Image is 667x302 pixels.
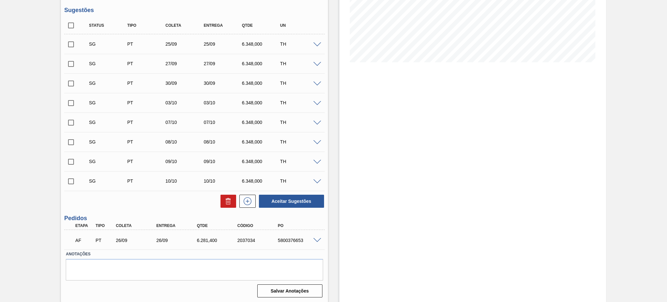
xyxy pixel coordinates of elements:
div: Pedido de Transferência [126,100,169,105]
div: Aguardando Faturamento [74,233,95,248]
div: Nova sugestão [236,195,256,208]
div: 03/10/2025 [164,100,207,105]
div: 6.348,000 [240,100,283,105]
div: Etapa [74,223,95,228]
div: 10/10/2025 [164,178,207,184]
div: 26/09/2025 [114,238,160,243]
div: TH [278,120,321,125]
div: Tipo [126,23,169,28]
div: Sugestão Criada [87,100,130,105]
div: 07/10/2025 [202,120,245,125]
div: TH [278,139,321,144]
div: 07/10/2025 [164,120,207,125]
div: 27/09/2025 [202,61,245,66]
div: PO [276,223,322,228]
div: Sugestão Criada [87,159,130,164]
div: Entrega [202,23,245,28]
div: 2037034 [236,238,281,243]
div: Código [236,223,281,228]
div: Pedido de Transferência [94,238,115,243]
div: Aceitar Sugestões [256,194,325,208]
h3: Sugestões [64,7,324,14]
button: Aceitar Sugestões [259,195,324,208]
div: 08/10/2025 [202,139,245,144]
div: 10/10/2025 [202,178,245,184]
div: TH [278,178,321,184]
div: TH [278,159,321,164]
div: TH [278,81,321,86]
p: AF [75,238,93,243]
div: 27/09/2025 [164,61,207,66]
div: Tipo [94,223,115,228]
div: Pedido de Transferência [126,41,169,47]
button: Salvar Anotações [257,284,322,297]
div: 25/09/2025 [202,41,245,47]
div: Status [87,23,130,28]
div: 09/10/2025 [202,159,245,164]
div: 6.348,000 [240,61,283,66]
div: 5800376653 [276,238,322,243]
div: 09/10/2025 [164,159,207,164]
div: 6.281,400 [195,238,241,243]
div: Pedido de Transferência [126,139,169,144]
div: Coleta [164,23,207,28]
div: 30/09/2025 [164,81,207,86]
div: Sugestão Criada [87,178,130,184]
div: 6.348,000 [240,41,283,47]
div: TH [278,100,321,105]
div: Pedido de Transferência [126,81,169,86]
div: Coleta [114,223,160,228]
div: 08/10/2025 [164,139,207,144]
div: 6.348,000 [240,178,283,184]
div: Entrega [155,223,200,228]
div: 6.348,000 [240,159,283,164]
h3: Pedidos [64,215,324,222]
label: Anotações [66,249,323,259]
div: Pedido de Transferência [126,120,169,125]
div: TH [278,61,321,66]
div: Sugestão Criada [87,41,130,47]
div: 03/10/2025 [202,100,245,105]
div: 25/09/2025 [164,41,207,47]
div: Sugestão Criada [87,139,130,144]
div: 6.348,000 [240,139,283,144]
div: Sugestão Criada [87,81,130,86]
div: Pedido de Transferência [126,61,169,66]
div: TH [278,41,321,47]
div: 30/09/2025 [202,81,245,86]
div: 6.348,000 [240,81,283,86]
div: 6.348,000 [240,120,283,125]
div: 26/09/2025 [155,238,200,243]
div: Qtde [195,223,241,228]
div: UN [278,23,321,28]
div: Sugestão Criada [87,120,130,125]
div: Excluir Sugestões [217,195,236,208]
div: Pedido de Transferência [126,178,169,184]
div: Sugestão Criada [87,61,130,66]
div: Qtde [240,23,283,28]
div: Pedido de Transferência [126,159,169,164]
